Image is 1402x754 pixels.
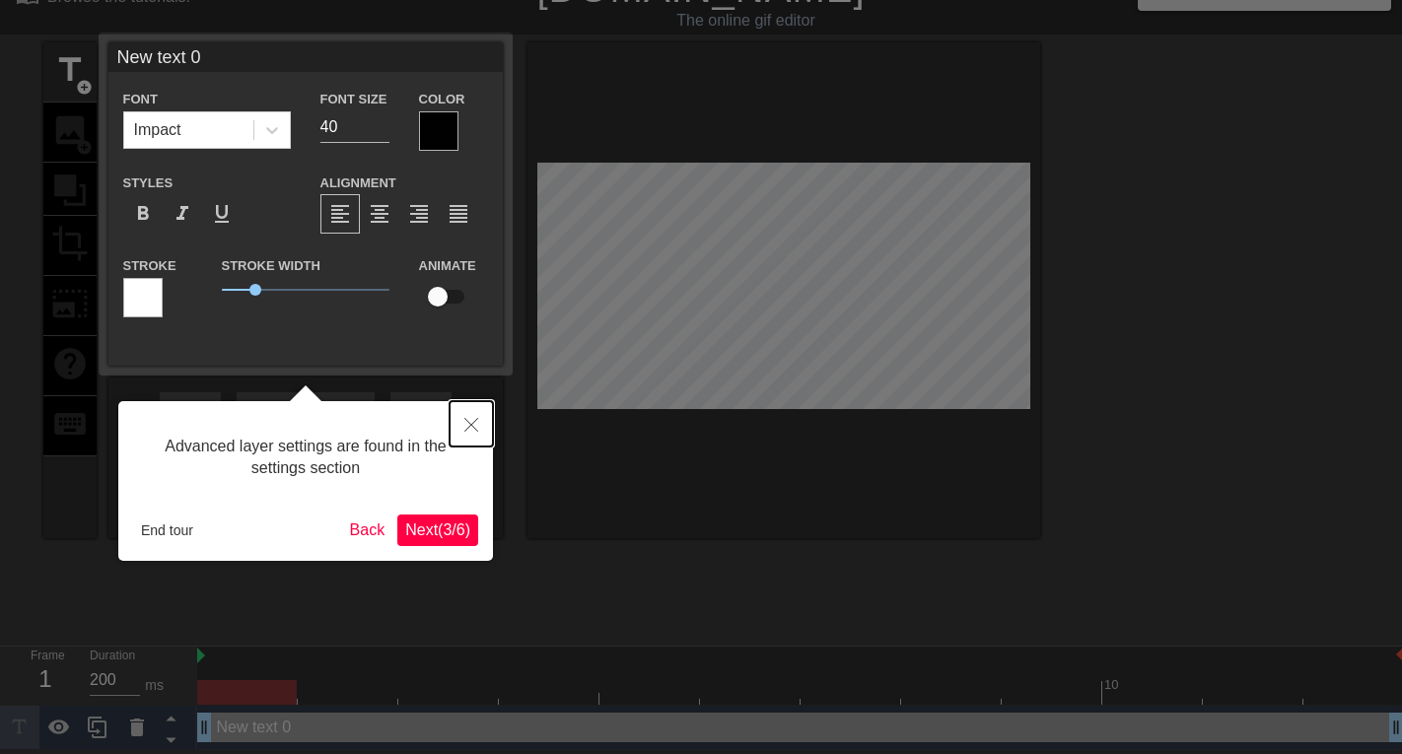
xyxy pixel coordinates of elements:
[397,514,478,546] button: Next
[450,401,493,446] button: Close
[133,515,201,545] button: End tour
[405,521,470,538] span: Next ( 3 / 6 )
[342,514,393,546] button: Back
[133,416,478,500] div: Advanced layer settings are found in the settings section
